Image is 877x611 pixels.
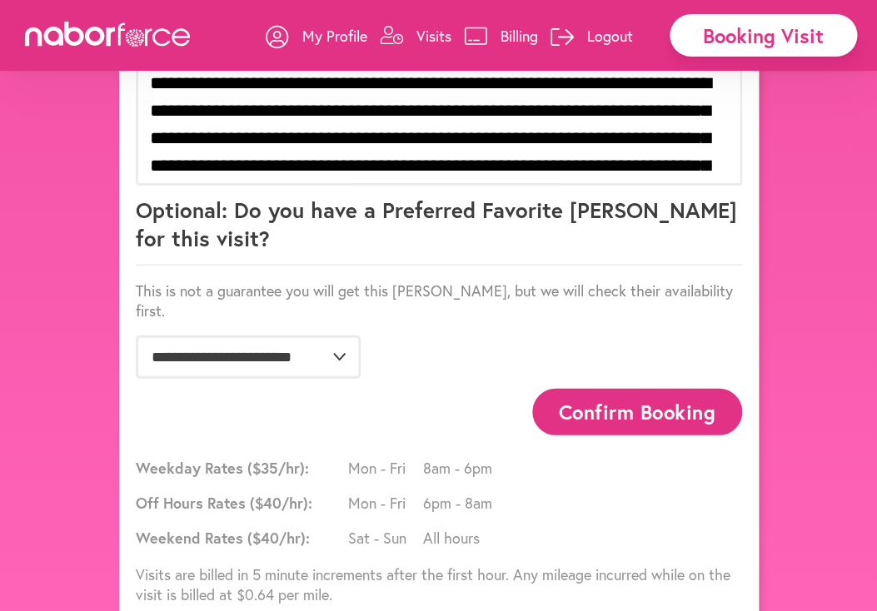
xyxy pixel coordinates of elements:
[670,14,857,57] div: Booking Visit
[266,11,367,61] a: My Profile
[587,26,633,46] p: Logout
[136,458,344,478] span: Weekday Rates
[551,11,633,61] a: Logout
[532,389,742,435] button: Confirm Booking
[423,528,498,548] span: All hours
[136,528,344,548] span: Weekend Rates
[464,11,538,61] a: Billing
[348,493,423,513] span: Mon - Fri
[348,458,423,478] span: Mon - Fri
[416,26,451,46] p: Visits
[423,458,498,478] span: 8am - 6pm
[348,528,423,548] span: Sat - Sun
[136,196,742,266] p: Optional: Do you have a Preferred Favorite [PERSON_NAME] for this visit?
[136,564,742,604] p: Visits are billed in 5 minute increments after the first hour. Any mileage incurred while on the ...
[302,26,367,46] p: My Profile
[247,528,310,548] span: ($ 40 /hr):
[423,493,498,513] span: 6pm - 8am
[380,11,451,61] a: Visits
[247,458,309,478] span: ($ 35 /hr):
[501,26,538,46] p: Billing
[250,493,312,513] span: ($ 40 /hr):
[136,281,742,320] p: This is not a guarantee you will get this [PERSON_NAME], but we will check their availability first.
[136,493,344,513] span: Off Hours Rates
